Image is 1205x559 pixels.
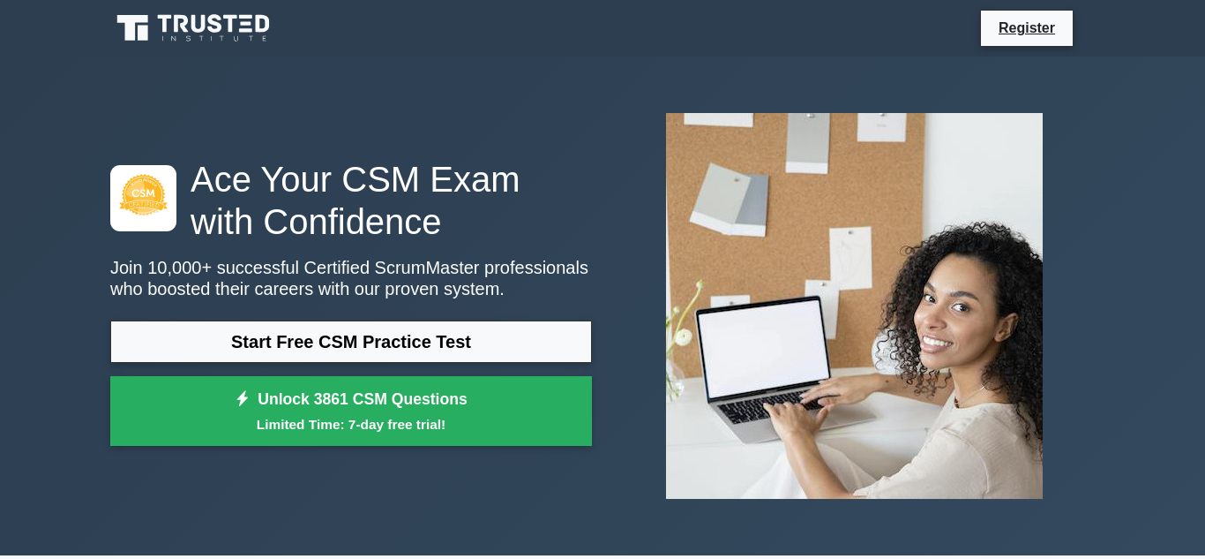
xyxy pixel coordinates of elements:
[110,257,592,299] p: Join 10,000+ successful Certified ScrumMaster professionals who boosted their careers with our pr...
[110,321,592,363] a: Start Free CSM Practice Test
[988,17,1066,39] a: Register
[110,158,592,243] h1: Ace Your CSM Exam with Confidence
[132,414,570,434] small: Limited Time: 7-day free trial!
[110,376,592,447] a: Unlock 3861 CSM QuestionsLimited Time: 7-day free trial!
